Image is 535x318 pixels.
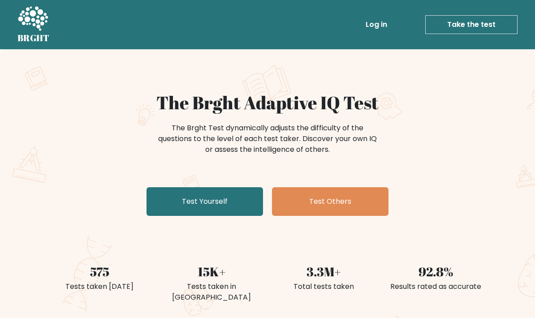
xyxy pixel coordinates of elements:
div: 575 [49,262,150,281]
div: Tests taken in [GEOGRAPHIC_DATA] [161,281,262,303]
div: 3.3M+ [273,262,374,281]
h1: The Brght Adaptive IQ Test [49,92,486,114]
a: Take the test [425,15,518,34]
a: Test Yourself [147,187,263,216]
a: Log in [362,16,391,34]
h5: BRGHT [17,33,50,43]
div: Tests taken [DATE] [49,281,150,292]
div: 92.8% [385,262,486,281]
div: 15K+ [161,262,262,281]
div: Total tests taken [273,281,374,292]
div: Results rated as accurate [385,281,486,292]
div: The Brght Test dynamically adjusts the difficulty of the questions to the level of each test take... [155,123,380,155]
a: Test Others [272,187,388,216]
a: BRGHT [17,4,50,46]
